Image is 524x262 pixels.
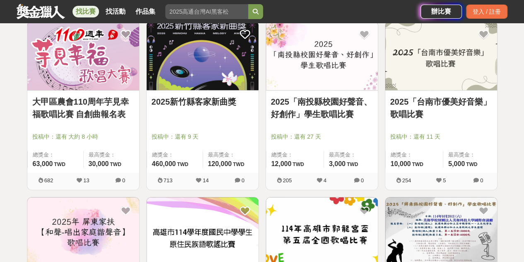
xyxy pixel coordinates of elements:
[89,160,109,167] span: 30,000
[83,177,89,184] span: 13
[208,160,232,167] span: 120,000
[361,177,364,184] span: 0
[271,95,373,120] a: 2025「南投縣校園好聲音、好創作」學生歌唱比賽
[329,151,373,159] span: 最高獎金：
[271,132,373,141] span: 投稿中：還有 27 天
[385,21,497,91] a: Cover Image
[271,160,292,167] span: 12,000
[266,21,378,91] img: Cover Image
[203,177,208,184] span: 14
[122,177,125,184] span: 0
[448,151,492,159] span: 最高獎金：
[283,177,292,184] span: 205
[152,95,254,108] a: 2025新竹縣客家新曲獎
[266,21,378,91] a: Cover Image
[33,160,53,167] span: 63,000
[233,162,244,167] span: TWD
[329,160,345,167] span: 3,000
[110,162,121,167] span: TWD
[165,4,248,19] input: 2025高通台灣AI黑客松
[54,162,65,167] span: TWD
[102,6,129,17] a: 找活動
[292,162,304,167] span: TWD
[32,95,134,120] a: 大甲區農會110周年芋見幸福歌唱比賽 自創曲報名表
[147,21,258,91] img: Cover Image
[391,160,411,167] span: 10,000
[147,21,258,91] a: Cover Image
[152,160,176,167] span: 460,000
[385,21,497,91] img: Cover Image
[27,21,139,91] img: Cover Image
[132,6,159,17] a: 作品集
[241,177,244,184] span: 0
[89,151,134,159] span: 最高獎金：
[448,160,465,167] span: 5,000
[164,177,173,184] span: 713
[480,177,483,184] span: 0
[27,21,139,91] a: Cover Image
[33,151,78,159] span: 總獎金：
[324,177,326,184] span: 4
[72,6,99,17] a: 找比賽
[208,151,254,159] span: 最高獎金：
[391,151,438,159] span: 總獎金：
[271,151,319,159] span: 總獎金：
[177,162,188,167] span: TWD
[390,132,492,141] span: 投稿中：還有 11 天
[412,162,423,167] span: TWD
[347,162,358,167] span: TWD
[152,151,198,159] span: 總獎金：
[32,132,134,141] span: 投稿中：還有 大約 8 小時
[443,177,446,184] span: 5
[402,177,411,184] span: 254
[466,5,507,19] div: 登入 / 註冊
[44,177,53,184] span: 682
[420,5,462,19] a: 辦比賽
[152,132,254,141] span: 投稿中：還有 9 天
[466,162,477,167] span: TWD
[390,95,492,120] a: 2025「台南市優美好音樂」歌唱比賽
